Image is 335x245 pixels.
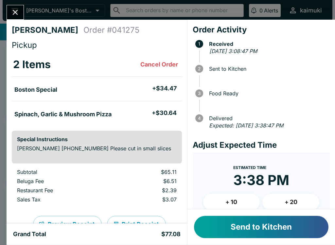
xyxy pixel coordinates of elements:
[209,48,257,54] em: [DATE] 3:08:47 PM
[116,169,177,175] p: $65.11
[206,41,330,47] span: Received
[17,187,105,194] p: Restaurant Fee
[198,41,200,47] text: 1
[17,178,105,184] p: Beluga Fee
[209,122,283,129] em: Expected: [DATE] 3:38:47 PM
[33,216,102,233] button: Preview Receipt
[17,169,105,175] p: Subtotal
[233,165,266,170] span: Estimated Time
[7,5,24,19] button: Close
[161,230,181,238] h5: $77.08
[17,145,177,152] p: [PERSON_NAME] [PHONE_NUMBER] Please cut in small slices
[152,109,177,117] h5: + $30.64
[14,110,112,118] h5: Spinach, Garlic & Mushroom Pizza
[116,187,177,194] p: $2.39
[14,86,57,94] h5: Boston Special
[12,40,37,50] span: Pickup
[12,25,83,35] h4: [PERSON_NAME]
[13,58,51,71] h3: 2 Items
[116,196,177,203] p: $3.07
[262,194,319,210] button: + 20
[83,25,139,35] h4: Order # 041275
[206,90,330,96] span: Food Ready
[233,172,289,189] time: 3:38 PM
[17,196,105,203] p: Sales Tax
[206,66,330,72] span: Sent to Kitchen
[12,53,182,125] table: orders table
[206,115,330,121] span: Delivered
[152,85,177,92] h5: + $34.47
[12,169,182,205] table: orders table
[193,140,330,150] h4: Adjust Expected Time
[198,66,201,71] text: 2
[193,25,330,35] h4: Order Activity
[107,216,166,233] button: Print Receipt
[194,216,328,238] button: Send to Kitchen
[138,58,181,71] button: Cancel Order
[17,136,177,142] h6: Special Instructions
[198,91,201,96] text: 3
[198,116,201,121] text: 4
[13,230,46,238] h5: Grand Total
[116,178,177,184] p: $6.51
[203,194,260,210] button: + 10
